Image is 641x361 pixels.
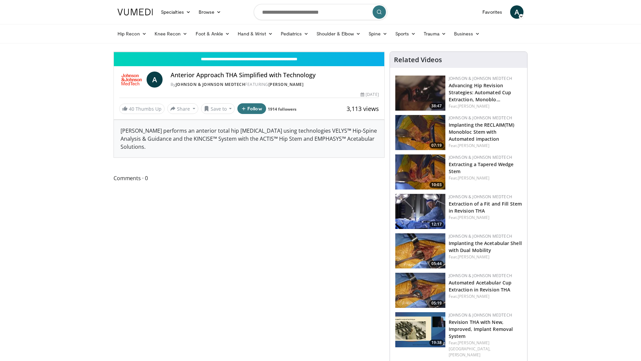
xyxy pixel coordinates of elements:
button: Share [167,103,198,114]
a: Extracting a Tapered Wedge Stem [449,161,514,174]
a: Revision THA with New, Improved, Implant Removal System [449,319,513,339]
a: 1914 followers [268,106,296,112]
span: 12:17 [429,221,444,227]
a: Specialties [157,5,195,19]
a: Pediatrics [277,27,312,40]
a: 05:44 [395,233,445,268]
a: Browse [195,5,225,19]
a: Implanting the Acetabular Shell with Dual Mobility [449,240,522,253]
span: 38:47 [429,103,444,109]
div: Feat. [449,340,522,358]
span: 3,113 views [347,105,379,113]
a: [PERSON_NAME] [458,143,489,148]
a: Johnson & Johnson MedTech [449,312,512,318]
a: Spine [365,27,391,40]
div: Feat. [449,254,522,260]
img: 9517a7b7-3955-4e04-bf19-7ba39c1d30c4.150x105_q85_crop-smart_upscale.jpg [395,312,445,347]
a: Hand & Wrist [234,27,277,40]
a: Implanting the RECLAIM(TM) Monobloc Stem with Automated impaction [449,122,514,142]
img: 9f1a5b5d-2ba5-4c40-8e0c-30b4b8951080.150x105_q85_crop-smart_upscale.jpg [395,76,445,111]
div: [DATE] [361,92,379,98]
a: [PERSON_NAME] [458,103,489,109]
a: A [147,72,163,88]
img: 9c1ab193-c641-4637-bd4d-10334871fca9.150x105_q85_crop-smart_upscale.jpg [395,233,445,268]
a: 10:03 [395,154,445,190]
h4: Related Videos [394,56,442,64]
a: [PERSON_NAME][GEOGRAPHIC_DATA], [449,340,491,352]
a: Favorites [478,5,506,19]
img: ffc33e66-92ed-4f11-95c4-0a160745ec3c.150x105_q85_crop-smart_upscale.jpg [395,115,445,150]
a: Advancing Hip Revision Strategies: Automated Cup Extraction, Monoblo… [449,82,511,103]
a: Johnson & Johnson MedTech [449,273,512,278]
div: Feat. [449,215,522,221]
img: Johnson & Johnson MedTech [119,72,144,88]
a: Johnson & Johnson MedTech [449,76,512,81]
a: [PERSON_NAME] [268,82,304,87]
span: 19:38 [429,340,444,346]
a: Johnson & Johnson MedTech [449,194,512,200]
a: Sports [391,27,420,40]
span: Comments 0 [114,174,385,183]
div: Feat. [449,293,522,299]
a: [PERSON_NAME] [458,293,489,299]
span: 10:03 [429,182,444,188]
a: Extraction of a Fit and Fill Stem in Revision THA [449,201,522,214]
img: VuMedi Logo [118,9,153,15]
span: 40 [129,106,134,112]
input: Search topics, interventions [254,4,387,20]
span: 05:19 [429,300,444,306]
a: [PERSON_NAME] [458,215,489,220]
button: Save to [201,103,235,114]
div: By FEATURING [171,82,379,88]
a: [PERSON_NAME] [458,175,489,181]
a: 40 Thumbs Up [119,104,165,114]
a: Johnson & Johnson MedTech [449,233,512,239]
a: Johnson & Johnson MedTech [449,115,512,121]
a: 07:19 [395,115,445,150]
a: Knee Recon [151,27,192,40]
span: 05:44 [429,261,444,267]
a: Johnson & Johnson MedTech [176,82,245,87]
div: Feat. [449,103,522,109]
div: [PERSON_NAME] performs an anterior total hip [MEDICAL_DATA] using technologies VELYS™ Hip-Spine A... [114,120,384,157]
a: A [510,5,523,19]
a: Foot & Ankle [192,27,234,40]
div: Feat. [449,143,522,149]
a: Shoulder & Elbow [312,27,365,40]
a: 38:47 [395,76,445,111]
a: 19:38 [395,312,445,347]
a: Trauma [420,27,450,40]
div: Feat. [449,175,522,181]
span: 07:19 [429,142,444,148]
a: Hip Recon [114,27,151,40]
a: [PERSON_NAME] [449,352,480,358]
img: 0b84e8e2-d493-4aee-915d-8b4f424ca292.150x105_q85_crop-smart_upscale.jpg [395,154,445,190]
a: Automated Acetabular Cup Extraction in Revision THA [449,279,511,293]
a: Business [450,27,484,40]
a: 12:17 [395,194,445,229]
img: d5b2f4bf-f70e-4130-8279-26f7233142ac.150x105_q85_crop-smart_upscale.jpg [395,273,445,308]
a: Johnson & Johnson MedTech [449,154,512,160]
button: Follow [237,103,266,114]
a: [PERSON_NAME] [458,254,489,260]
img: 82aed312-2a25-4631-ae62-904ce62d2708.150x105_q85_crop-smart_upscale.jpg [395,194,445,229]
a: 05:19 [395,273,445,308]
h4: Anterior Approach THA Simplified with Technology [171,72,379,79]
